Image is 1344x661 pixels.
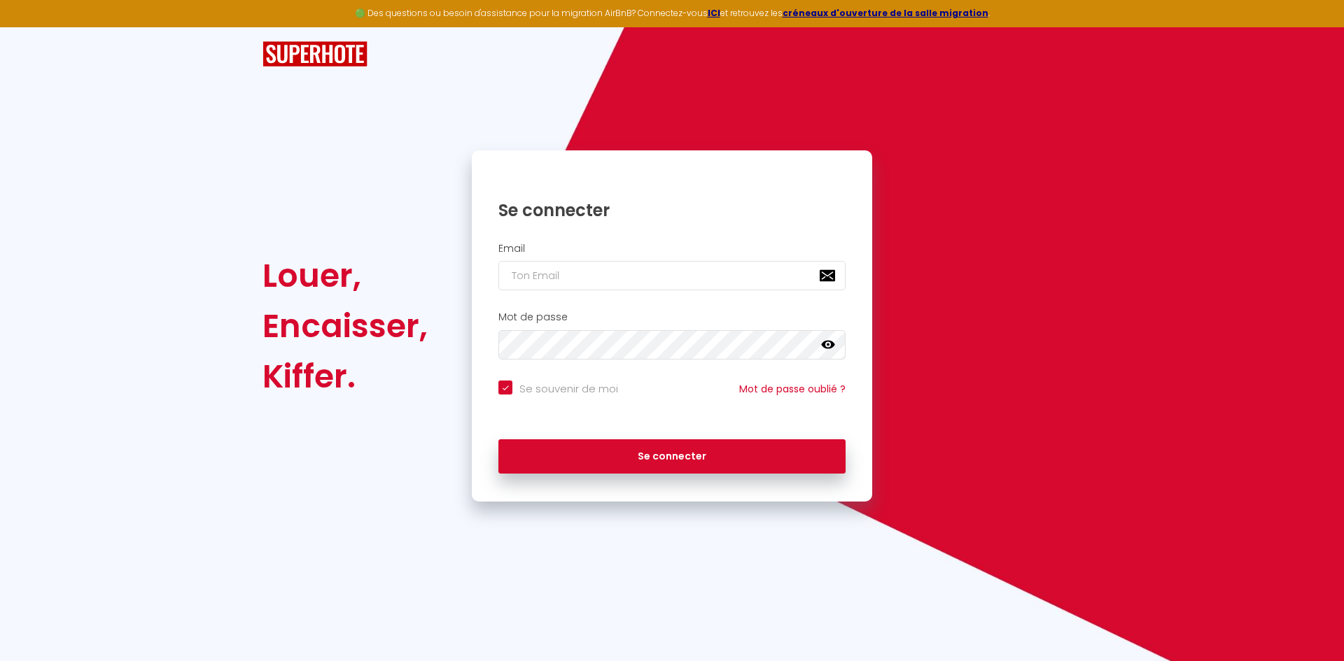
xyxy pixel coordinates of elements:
h1: Se connecter [498,199,846,221]
img: SuperHote logo [262,41,367,67]
div: Louer, [262,250,428,301]
h2: Mot de passe [498,311,846,323]
div: Kiffer. [262,351,428,401]
a: Mot de passe oublié ? [739,382,846,396]
a: créneaux d'ouverture de la salle migration [783,7,988,19]
button: Se connecter [498,439,846,474]
div: Encaisser, [262,301,428,351]
input: Ton Email [498,261,846,290]
h2: Email [498,243,846,255]
a: ICI [708,7,720,19]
